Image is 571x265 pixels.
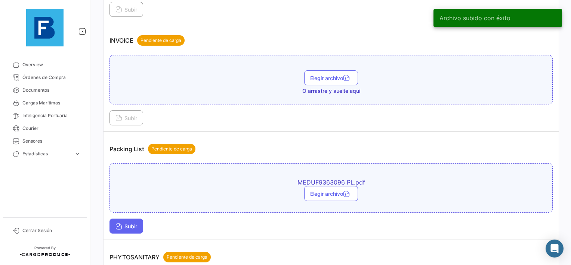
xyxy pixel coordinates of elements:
[310,75,352,81] span: Elegir archivo
[546,240,564,258] div: Abrir Intercom Messenger
[26,9,64,46] img: 12429640-9da8-4fa2-92c4-ea5716e443d2.jpg
[304,186,358,201] button: Elegir archivo
[109,144,195,154] p: Packing List
[109,2,143,17] button: Subir
[141,37,181,44] span: Pendiente de carga
[6,135,84,147] a: Sensores
[109,35,185,46] p: INVOICE
[200,179,462,186] span: MEDUF9363096 PL.pdf
[6,97,84,109] a: Cargas Marítimas
[22,227,81,234] span: Cerrar Sesión
[6,84,84,97] a: Documentos
[109,110,143,125] button: Subir
[115,115,137,121] span: Subir
[22,138,81,144] span: Sensores
[6,122,84,135] a: Courier
[22,87,81,94] span: Documentos
[6,58,84,71] a: Overview
[6,109,84,122] a: Inteligencia Portuaria
[302,87,360,95] span: O arrastre y suelte aquí
[109,252,211,262] p: PHYTOSANITARY
[115,223,137,229] span: Subir
[439,14,510,22] span: Archivo subido con éxito
[22,61,81,68] span: Overview
[74,150,81,157] span: expand_more
[109,219,143,234] button: Subir
[115,6,137,13] span: Subir
[22,112,81,119] span: Inteligencia Portuaria
[22,125,81,132] span: Courier
[22,74,81,81] span: Órdenes de Compra
[151,146,192,152] span: Pendiente de carga
[6,71,84,84] a: Órdenes de Compra
[167,254,207,261] span: Pendiente de carga
[22,150,71,157] span: Estadísticas
[310,191,352,197] span: Elegir archivo
[304,70,358,85] button: Elegir archivo
[22,100,81,106] span: Cargas Marítimas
